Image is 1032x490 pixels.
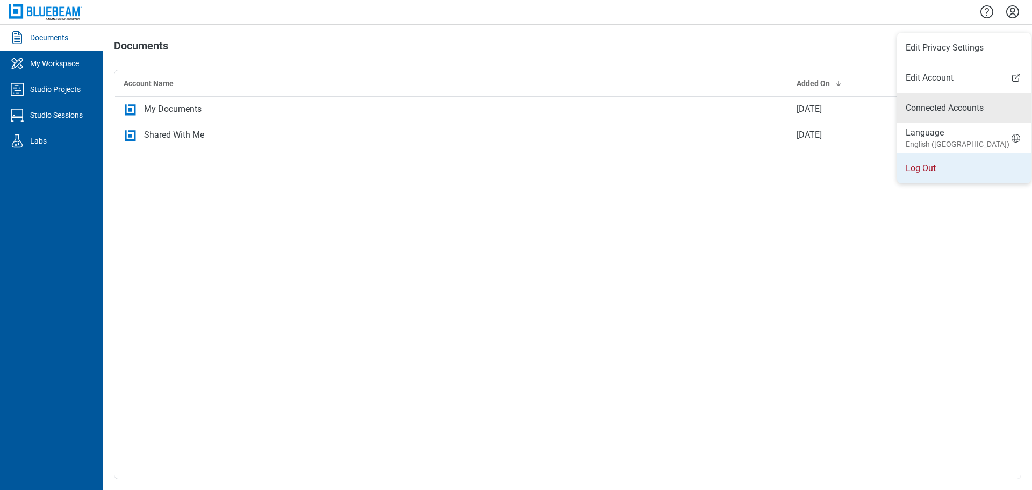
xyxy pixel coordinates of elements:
a: Edit Account [897,72,1031,84]
div: Account Name [124,78,779,89]
li: Log Out [897,153,1031,183]
div: Labs [30,136,47,146]
div: Language [906,127,1009,150]
svg: Studio Projects [9,81,26,98]
img: Bluebeam, Inc. [9,4,82,20]
svg: Documents [9,29,26,46]
div: Shared With Me [144,129,204,141]
td: [DATE] [788,122,969,148]
button: Settings [1004,3,1021,21]
div: Studio Projects [30,84,81,95]
a: Connected Accounts [906,102,1022,115]
div: My Documents [144,103,202,116]
div: My Workspace [30,58,79,69]
svg: Labs [9,132,26,150]
svg: Studio Sessions [9,106,26,124]
svg: My Workspace [9,55,26,72]
div: Studio Sessions [30,110,83,120]
td: [DATE] [788,96,969,122]
div: Documents [30,32,68,43]
li: Edit Privacy Settings [897,33,1031,63]
ul: Menu [897,33,1031,183]
div: Added On [797,78,961,89]
table: bb-data-table [114,70,1021,148]
h1: Documents [114,40,168,57]
small: English ([GEOGRAPHIC_DATA]) [906,139,1009,150]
